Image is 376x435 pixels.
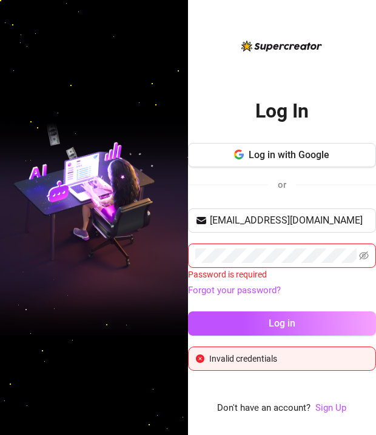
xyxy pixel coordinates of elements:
[188,311,376,336] button: Log in
[210,213,369,228] input: Your email
[188,143,376,167] button: Log in with Google
[315,401,346,416] a: Sign Up
[188,268,376,281] div: Password is required
[188,284,376,298] a: Forgot your password?
[188,285,281,296] a: Forgot your password?
[249,149,329,161] span: Log in with Google
[255,99,309,124] h2: Log In
[278,179,286,190] span: or
[196,354,204,363] span: close-circle
[217,401,311,416] span: Don't have an account?
[209,352,368,365] div: Invalid credentials
[241,41,322,51] img: logo-BBDzfeDw.svg
[315,402,346,413] a: Sign Up
[269,317,295,329] span: Log in
[359,251,369,261] span: eye-invisible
